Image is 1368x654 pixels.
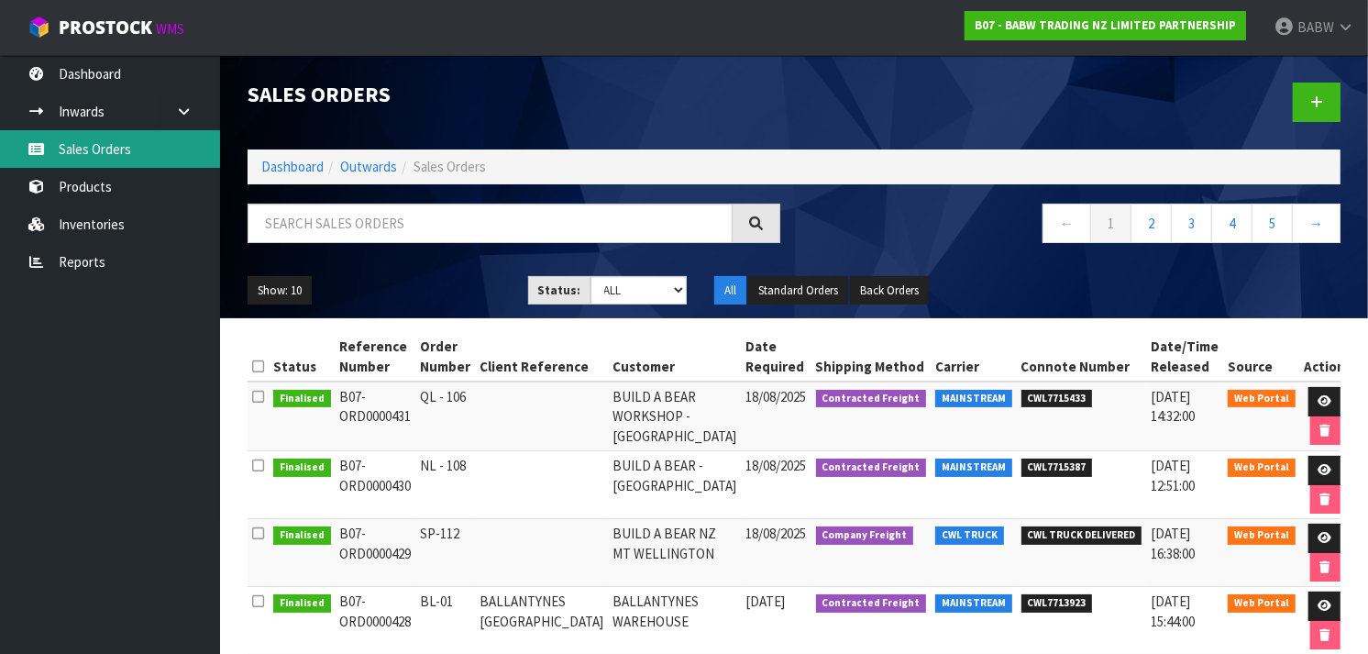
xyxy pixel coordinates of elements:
[1228,459,1296,477] span: Web Portal
[273,390,331,408] span: Finalised
[850,276,929,305] button: Back Orders
[28,16,50,39] img: cube-alt.png
[975,17,1236,33] strong: B07 - BABW TRADING NZ LIMITED PARTNERSHIP
[248,204,733,243] input: Search sales orders
[261,158,324,175] a: Dashboard
[609,332,742,382] th: Customer
[1228,390,1296,408] span: Web Portal
[746,457,807,474] span: 18/08/2025
[816,594,927,613] span: Contracted Freight
[742,332,811,382] th: Date Required
[931,332,1017,382] th: Carrier
[1211,204,1252,243] a: 4
[1151,388,1195,425] span: [DATE] 14:32:00
[746,593,786,610] span: [DATE]
[816,527,914,545] span: Company Freight
[935,594,1012,613] span: MAINSTREAM
[811,332,932,382] th: Shipping Method
[1228,527,1296,545] span: Web Portal
[816,390,927,408] span: Contracted Freight
[609,451,742,519] td: BUILD A BEAR - [GEOGRAPHIC_DATA]
[414,158,486,175] span: Sales Orders
[273,527,331,545] span: Finalised
[1151,525,1195,561] span: [DATE] 16:38:00
[1021,459,1093,477] span: CWL7715387
[808,204,1340,249] nav: Page navigation
[1292,204,1340,243] a: →
[416,382,476,451] td: QL - 106
[538,283,581,298] strong: Status:
[1017,332,1147,382] th: Connote Number
[156,20,184,38] small: WMS
[476,332,609,382] th: Client Reference
[336,519,416,587] td: B07-ORD0000429
[336,382,416,451] td: B07-ORD0000431
[816,459,927,477] span: Contracted Freight
[1021,390,1093,408] span: CWL7715433
[609,519,742,587] td: BUILD A BEAR NZ MT WELLINGTON
[935,527,1004,545] span: CWL TRUCK
[336,332,416,382] th: Reference Number
[1131,204,1172,243] a: 2
[1021,527,1142,545] span: CWL TRUCK DELIVERED
[748,276,848,305] button: Standard Orders
[1228,594,1296,613] span: Web Portal
[269,332,336,382] th: Status
[1151,457,1195,493] span: [DATE] 12:51:00
[1146,332,1223,382] th: Date/Time Released
[746,525,807,542] span: 18/08/2025
[273,594,331,613] span: Finalised
[416,332,476,382] th: Order Number
[1043,204,1091,243] a: ←
[248,276,312,305] button: Show: 10
[416,519,476,587] td: SP-112
[248,83,780,106] h1: Sales Orders
[935,459,1012,477] span: MAINSTREAM
[746,388,807,405] span: 18/08/2025
[1300,332,1351,382] th: Action
[1223,332,1300,382] th: Source
[340,158,397,175] a: Outwards
[273,459,331,477] span: Finalised
[1151,593,1195,629] span: [DATE] 15:44:00
[1297,18,1334,36] span: BABW
[935,390,1012,408] span: MAINSTREAM
[609,382,742,451] td: BUILD A BEAR WORKSHOP - [GEOGRAPHIC_DATA]
[1171,204,1212,243] a: 3
[59,16,152,39] span: ProStock
[416,451,476,519] td: NL - 108
[1021,594,1093,613] span: CWL7713923
[1090,204,1131,243] a: 1
[1252,204,1293,243] a: 5
[336,451,416,519] td: B07-ORD0000430
[714,276,746,305] button: All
